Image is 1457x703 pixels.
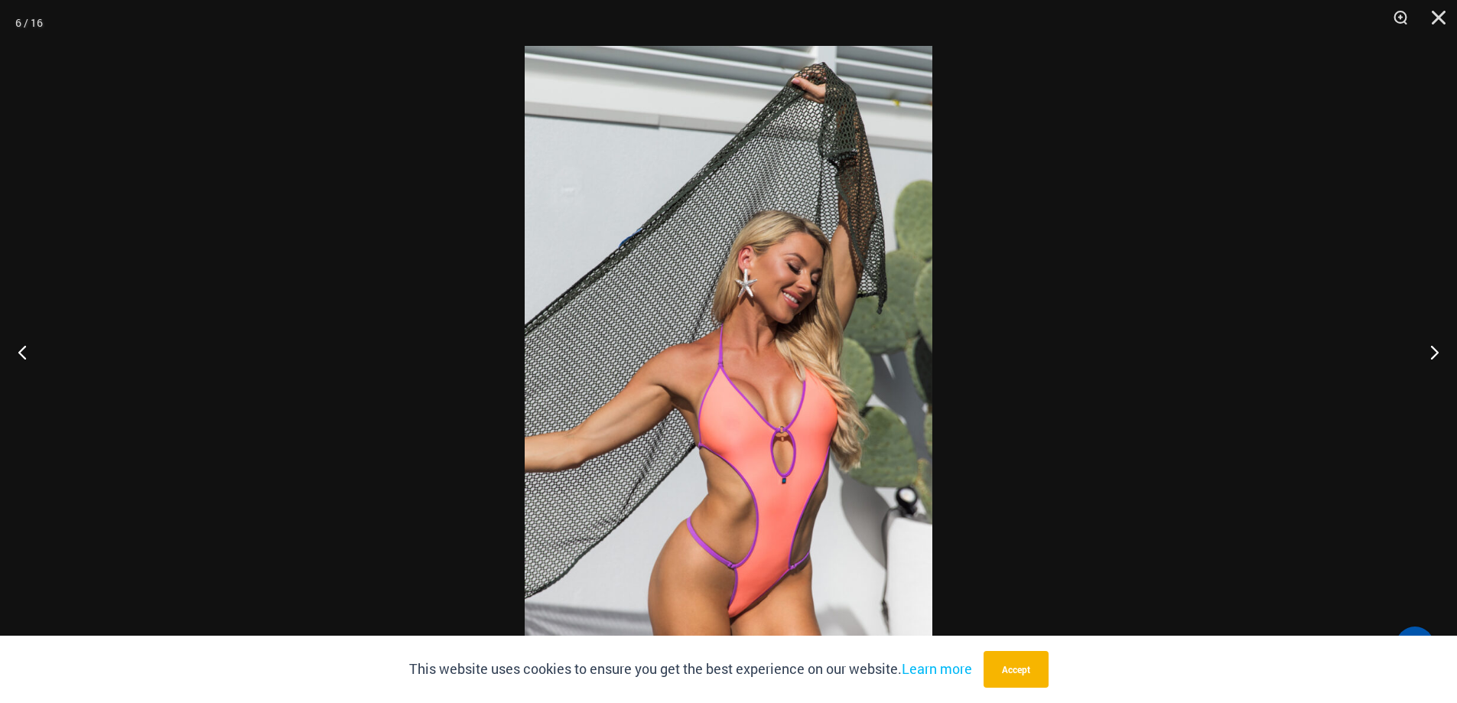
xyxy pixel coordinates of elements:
[525,46,932,657] img: Wild Card Neon Bliss 819 One Piece St Martin 5996 Sarong 09
[15,11,43,34] div: 6 / 16
[902,659,972,678] a: Learn more
[984,651,1049,688] button: Accept
[409,658,972,681] p: This website uses cookies to ensure you get the best experience on our website.
[1400,314,1457,390] button: Next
